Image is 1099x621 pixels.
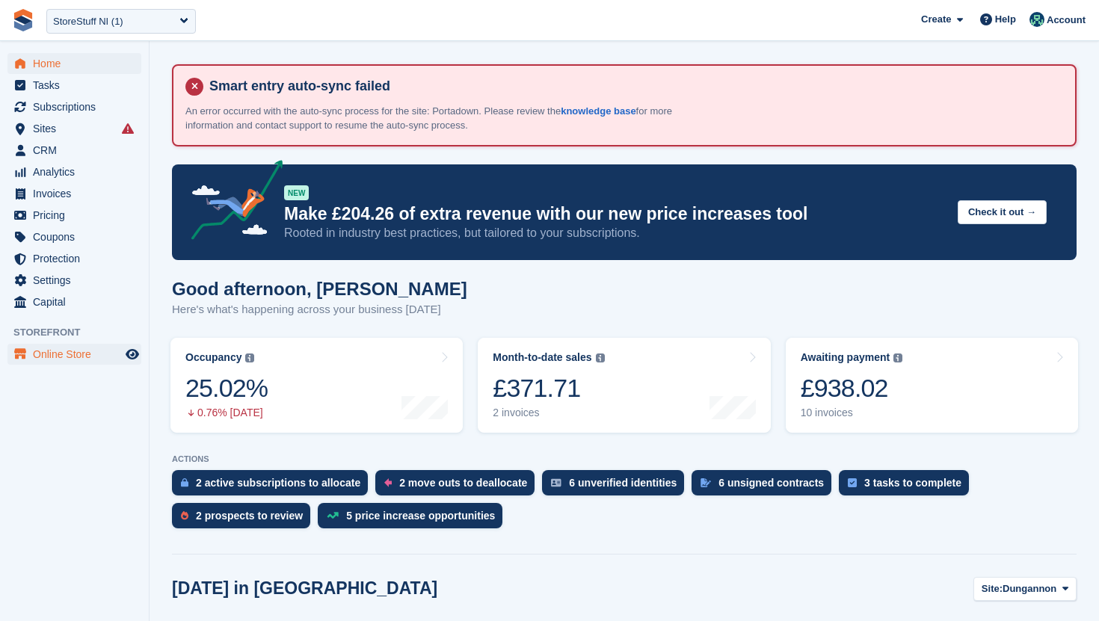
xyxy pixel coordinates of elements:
[7,226,141,247] a: menu
[181,511,188,520] img: prospect-51fa495bee0391a8d652442698ab0144808aea92771e9ea1ae160a38d050c398.svg
[245,353,254,362] img: icon-info-grey-7440780725fd019a000dd9b08b2336e03edf1995a4989e88bcd33f0948082b44.svg
[801,351,890,364] div: Awaiting payment
[7,183,141,204] a: menu
[172,470,375,503] a: 2 active subscriptions to allocate
[284,203,946,225] p: Make £204.26 of extra revenue with our new price increases tool
[7,140,141,161] a: menu
[493,373,604,404] div: £371.71
[7,248,141,269] a: menu
[995,12,1016,27] span: Help
[284,185,309,200] div: NEW
[33,140,123,161] span: CRM
[551,478,561,487] img: verify_identity-adf6edd0f0f0b5bbfe63781bf79b02c33cf7c696d77639b501bdc392416b5a36.svg
[123,345,141,363] a: Preview store
[7,344,141,365] a: menu
[33,53,123,74] span: Home
[196,477,360,489] div: 2 active subscriptions to allocate
[122,123,134,135] i: Smart entry sync failures have occurred
[172,454,1077,464] p: ACTIONS
[33,161,123,182] span: Analytics
[13,325,149,340] span: Storefront
[561,105,635,117] a: knowledge base
[848,478,857,487] img: task-75834270c22a3079a89374b754ae025e5fb1db73e45f91037f5363f120a921f8.svg
[493,407,604,419] div: 2 invoices
[203,78,1063,95] h4: Smart entry auto-sync failed
[384,478,392,487] img: move_outs_to_deallocate_icon-f764333ba52eb49d3ac5e1228854f67142a1ed5810a6f6cc68b1a99e826820c5.svg
[399,477,527,489] div: 2 move outs to deallocate
[569,477,677,489] div: 6 unverified identities
[864,477,961,489] div: 3 tasks to complete
[284,225,946,241] p: Rooted in industry best practices, but tailored to your subscriptions.
[33,75,123,96] span: Tasks
[1029,12,1044,27] img: Jennifer Ofodile
[12,9,34,31] img: stora-icon-8386f47178a22dfd0bd8f6a31ec36ba5ce8667c1dd55bd0f319d3a0aa187defe.svg
[33,183,123,204] span: Invoices
[53,14,123,29] div: StoreStuff NI (1)
[1003,581,1056,596] span: Dungannon
[172,301,467,318] p: Here's what's happening across your business [DATE]
[596,353,605,362] img: icon-info-grey-7440780725fd019a000dd9b08b2336e03edf1995a4989e88bcd33f0948082b44.svg
[33,205,123,226] span: Pricing
[542,470,692,503] a: 6 unverified identities
[7,205,141,226] a: menu
[7,161,141,182] a: menu
[701,478,711,487] img: contract_signature_icon-13c848040528278c33f63329250d36e43548de30e8caae1d1a13099fd9432cc5.svg
[7,291,141,312] a: menu
[375,470,542,503] a: 2 move outs to deallocate
[973,577,1077,602] button: Site: Dungannon
[958,200,1047,225] button: Check it out →
[170,338,463,433] a: Occupancy 25.02% 0.76% [DATE]
[196,510,303,522] div: 2 prospects to review
[893,353,902,362] img: icon-info-grey-7440780725fd019a000dd9b08b2336e03edf1995a4989e88bcd33f0948082b44.svg
[172,578,437,599] h2: [DATE] in [GEOGRAPHIC_DATA]
[7,270,141,291] a: menu
[185,373,268,404] div: 25.02%
[7,118,141,139] a: menu
[786,338,1078,433] a: Awaiting payment £938.02 10 invoices
[185,104,709,133] p: An error occurred with the auto-sync process for the site: Portadown. Please review the for more ...
[1047,13,1086,28] span: Account
[478,338,770,433] a: Month-to-date sales £371.71 2 invoices
[7,96,141,117] a: menu
[33,344,123,365] span: Online Store
[921,12,951,27] span: Create
[33,96,123,117] span: Subscriptions
[33,118,123,139] span: Sites
[7,53,141,74] a: menu
[33,291,123,312] span: Capital
[692,470,839,503] a: 6 unsigned contracts
[718,477,824,489] div: 6 unsigned contracts
[179,160,283,245] img: price-adjustments-announcement-icon-8257ccfd72463d97f412b2fc003d46551f7dbcb40ab6d574587a9cd5c0d94...
[982,581,1003,596] span: Site:
[185,407,268,419] div: 0.76% [DATE]
[185,351,241,364] div: Occupancy
[7,75,141,96] a: menu
[346,510,495,522] div: 5 price increase opportunities
[33,270,123,291] span: Settings
[801,407,903,419] div: 10 invoices
[33,248,123,269] span: Protection
[172,503,318,536] a: 2 prospects to review
[327,512,339,519] img: price_increase_opportunities-93ffe204e8149a01c8c9dc8f82e8f89637d9d84a8eef4429ea346261dce0b2c0.svg
[172,279,467,299] h1: Good afternoon, [PERSON_NAME]
[33,226,123,247] span: Coupons
[181,478,188,487] img: active_subscription_to_allocate_icon-d502201f5373d7db506a760aba3b589e785aa758c864c3986d89f69b8ff3...
[801,373,903,404] div: £938.02
[493,351,591,364] div: Month-to-date sales
[839,470,976,503] a: 3 tasks to complete
[318,503,510,536] a: 5 price increase opportunities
